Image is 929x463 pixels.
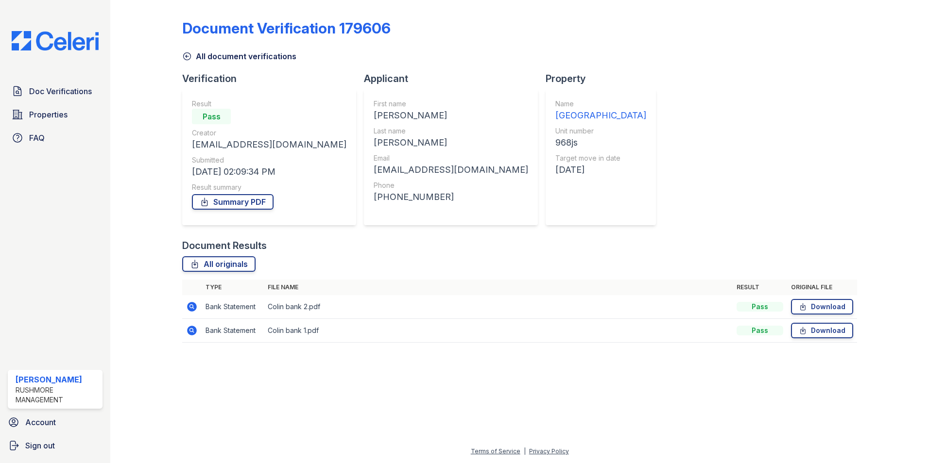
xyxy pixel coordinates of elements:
[182,256,256,272] a: All originals
[787,280,857,295] th: Original file
[264,295,733,319] td: Colin bank 2.pdf
[192,194,274,210] a: Summary PDF
[4,31,106,50] img: CE_Logo_Blue-a8612792a0a2168367f1c8372b55b34899dd931a85d93a1a3d3e32e68fde9ad4.png
[202,319,264,343] td: Bank Statement
[374,153,528,163] div: Email
[182,72,364,85] div: Verification
[8,82,103,101] a: Doc Verifications
[4,436,106,455] a: Sign out
[264,319,733,343] td: Colin bank 1.pdf
[374,163,528,177] div: [EMAIL_ADDRESS][DOMAIN_NAME]
[192,138,346,151] div: [EMAIL_ADDRESS][DOMAIN_NAME]
[192,165,346,179] div: [DATE] 02:09:34 PM
[374,99,528,109] div: First name
[25,416,56,428] span: Account
[182,19,391,37] div: Document Verification 179606
[555,126,646,136] div: Unit number
[16,374,99,385] div: [PERSON_NAME]
[555,136,646,149] div: 968js
[29,109,68,120] span: Properties
[182,239,267,252] div: Document Results
[29,85,92,97] span: Doc Verifications
[202,280,264,295] th: Type
[737,326,783,335] div: Pass
[529,447,569,455] a: Privacy Policy
[192,109,231,124] div: Pass
[192,182,346,192] div: Result summary
[25,440,55,451] span: Sign out
[374,109,528,122] div: [PERSON_NAME]
[192,99,346,109] div: Result
[29,132,45,144] span: FAQ
[192,128,346,138] div: Creator
[202,295,264,319] td: Bank Statement
[374,136,528,149] div: [PERSON_NAME]
[791,323,853,338] a: Download
[16,385,99,405] div: Rushmore Management
[555,99,646,122] a: Name [GEOGRAPHIC_DATA]
[374,190,528,204] div: [PHONE_NUMBER]
[374,126,528,136] div: Last name
[182,50,296,62] a: All document verifications
[364,72,546,85] div: Applicant
[733,280,787,295] th: Result
[555,109,646,122] div: [GEOGRAPHIC_DATA]
[555,153,646,163] div: Target move in date
[555,163,646,177] div: [DATE]
[8,105,103,124] a: Properties
[546,72,664,85] div: Property
[264,280,733,295] th: File name
[4,413,106,432] a: Account
[555,99,646,109] div: Name
[374,181,528,190] div: Phone
[791,299,853,314] a: Download
[737,302,783,312] div: Pass
[524,447,526,455] div: |
[8,128,103,148] a: FAQ
[192,155,346,165] div: Submitted
[471,447,520,455] a: Terms of Service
